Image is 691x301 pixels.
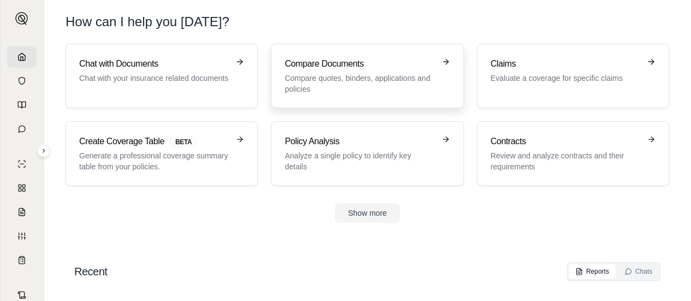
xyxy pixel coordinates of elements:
[7,177,37,199] a: Policy Comparisons
[285,57,434,70] h3: Compare Documents
[7,70,37,92] a: Documents Vault
[7,46,37,68] a: Home
[285,150,434,172] p: Analyze a single policy to identify key details
[7,94,37,116] a: Prompt Library
[79,150,229,172] p: Generate a professional coverage summary table from your policies.
[66,13,669,31] h1: How can I help you [DATE]?
[285,135,434,148] h3: Policy Analysis
[491,73,640,84] p: Evaluate a coverage for specific claims
[491,135,640,148] h3: Contracts
[285,73,434,95] p: Compare quotes, binders, applications and policies
[169,136,198,148] span: BETA
[79,135,229,148] h3: Create Coverage Table
[7,118,37,140] a: Chat
[569,264,616,279] button: Reports
[7,249,37,271] a: Coverage Table
[575,267,609,276] div: Reports
[491,150,640,172] p: Review and analyze contracts and their requirements
[11,8,33,29] button: Expand sidebar
[15,12,28,25] img: Expand sidebar
[335,203,400,223] button: Show more
[66,44,258,108] a: Chat with DocumentsChat with your insurance related documents
[66,121,258,186] a: Create Coverage TableBETAGenerate a professional coverage summary table from your policies.
[271,121,463,186] a: Policy AnalysisAnalyze a single policy to identify key details
[477,44,669,108] a: ClaimsEvaluate a coverage for specific claims
[37,144,50,157] button: Expand sidebar
[271,44,463,108] a: Compare DocumentsCompare quotes, binders, applications and policies
[79,57,229,70] h3: Chat with Documents
[624,267,652,276] div: Chats
[74,264,107,279] h2: Recent
[7,153,37,175] a: Single Policy
[7,201,37,223] a: Claim Coverage
[7,225,37,247] a: Custom Report
[618,264,659,279] button: Chats
[79,73,229,84] p: Chat with your insurance related documents
[491,57,640,70] h3: Claims
[477,121,669,186] a: ContractsReview and analyze contracts and their requirements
